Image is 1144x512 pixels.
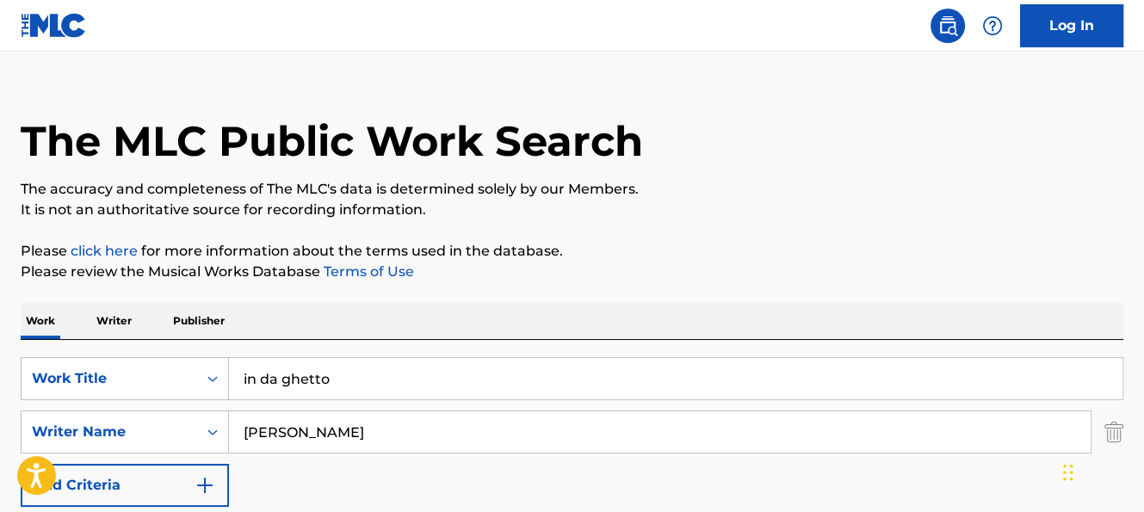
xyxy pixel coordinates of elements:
a: Public Search [931,9,965,43]
p: Publisher [168,303,230,339]
img: 9d2ae6d4665cec9f34b9.svg [195,475,215,496]
p: Writer [91,303,137,339]
div: Drag [1063,447,1073,498]
p: Please for more information about the terms used in the database. [21,241,1123,262]
a: Log In [1020,4,1123,47]
img: MLC Logo [21,13,87,38]
h1: The MLC Public Work Search [21,115,643,167]
p: The accuracy and completeness of The MLC's data is determined solely by our Members. [21,179,1123,200]
button: Add Criteria [21,464,229,507]
img: help [982,15,1003,36]
iframe: Chat Widget [1058,429,1144,512]
div: Writer Name [32,422,187,442]
img: search [937,15,958,36]
p: Please review the Musical Works Database [21,262,1123,282]
img: Delete Criterion [1104,410,1123,453]
a: Terms of Use [320,263,414,280]
a: click here [71,243,138,259]
p: It is not an authoritative source for recording information. [21,200,1123,220]
div: Help [975,9,1010,43]
div: Work Title [32,368,187,389]
p: Work [21,303,60,339]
